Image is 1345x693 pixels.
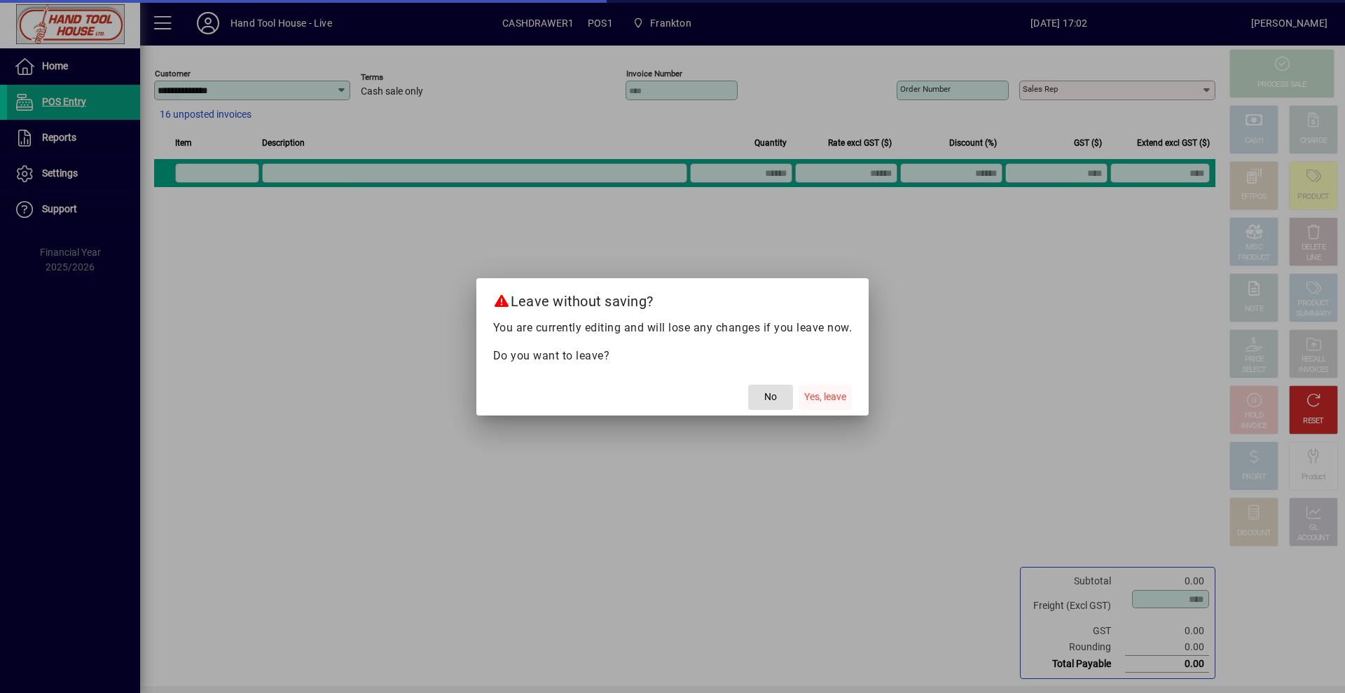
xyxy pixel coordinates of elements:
button: Yes, leave [799,385,852,410]
span: Yes, leave [804,390,846,404]
span: No [764,390,777,404]
p: You are currently editing and will lose any changes if you leave now. [493,320,853,336]
h2: Leave without saving? [476,278,869,319]
button: No [748,385,793,410]
p: Do you want to leave? [493,348,853,364]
